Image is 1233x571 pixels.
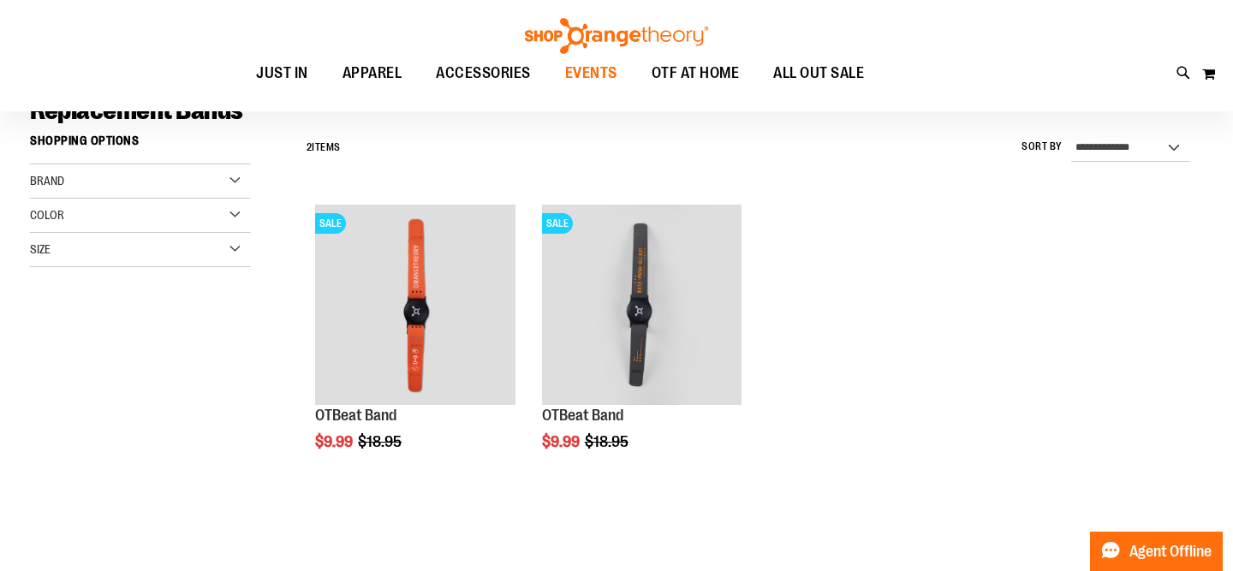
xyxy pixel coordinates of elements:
[30,126,251,164] strong: Shopping Options
[342,54,402,92] span: APPAREL
[652,54,740,92] span: OTF AT HOME
[542,205,742,407] a: OTBeat BandSALE
[256,54,308,92] span: JUST IN
[315,205,515,405] img: OTBeat Band
[542,407,623,424] a: OTBeat Band
[307,134,341,161] h2: Items
[315,433,355,450] span: $9.99
[307,141,313,153] span: 2
[315,213,346,234] span: SALE
[542,433,582,450] span: $9.99
[542,205,742,405] img: OTBeat Band
[1022,140,1063,154] label: Sort By
[773,54,864,92] span: ALL OUT SALE
[1090,532,1223,571] button: Agent Offline
[565,54,617,92] span: EVENTS
[542,213,573,234] span: SALE
[585,433,631,450] span: $18.95
[1129,544,1212,560] span: Agent Offline
[436,54,531,92] span: ACCESSORIES
[30,174,64,187] span: Brand
[30,242,51,256] span: Size
[307,196,524,494] div: product
[533,196,751,494] div: product
[522,18,711,54] img: Shop Orangetheory
[315,205,515,407] a: OTBeat BandSALE
[30,208,64,222] span: Color
[358,433,404,450] span: $18.95
[315,407,396,424] a: OTBeat Band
